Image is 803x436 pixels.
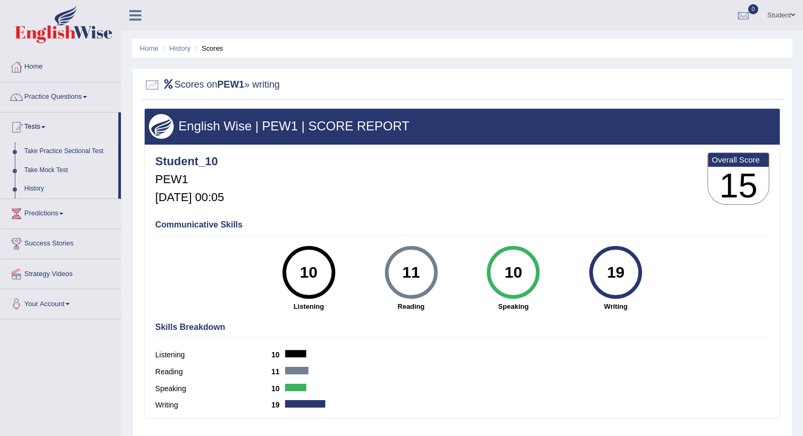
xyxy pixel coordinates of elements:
a: Home [1,52,121,79]
a: History [169,44,191,52]
b: 19 [271,401,285,409]
strong: Writing [570,301,662,311]
strong: Listening [263,301,355,311]
li: Scores [193,43,223,53]
a: Tests [1,112,118,139]
a: Your Account [1,289,121,316]
a: Take Practice Sectional Test [20,142,118,161]
h5: [DATE] 00:05 [155,191,224,204]
a: Take Mock Test [20,161,118,180]
strong: Speaking [467,301,559,311]
a: Practice Questions [1,82,121,109]
a: Strategy Videos [1,259,121,286]
h4: Skills Breakdown [155,323,769,332]
a: Success Stories [1,229,121,255]
h3: English Wise | PEW1 | SCORE REPORT [149,119,776,133]
b: Overall Score [712,155,765,164]
label: Writing [155,400,271,411]
a: Predictions [1,199,121,225]
span: 0 [748,4,759,14]
b: PEW1 [218,79,244,90]
label: Listening [155,349,271,361]
h5: PEW1 [155,173,224,186]
div: 10 [494,250,533,295]
h2: Scores on » writing [144,77,280,93]
div: 19 [597,250,635,295]
a: Home [140,44,158,52]
h4: Student_10 [155,155,224,168]
b: 11 [271,367,285,376]
b: 10 [271,384,285,393]
div: 10 [289,250,328,295]
h4: Communicative Skills [155,220,769,230]
h3: 15 [708,167,769,205]
a: History [20,179,118,198]
img: wings.png [149,114,174,139]
strong: Reading [365,301,457,311]
div: 11 [392,250,430,295]
b: 10 [271,350,285,359]
label: Reading [155,366,271,377]
label: Speaking [155,383,271,394]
